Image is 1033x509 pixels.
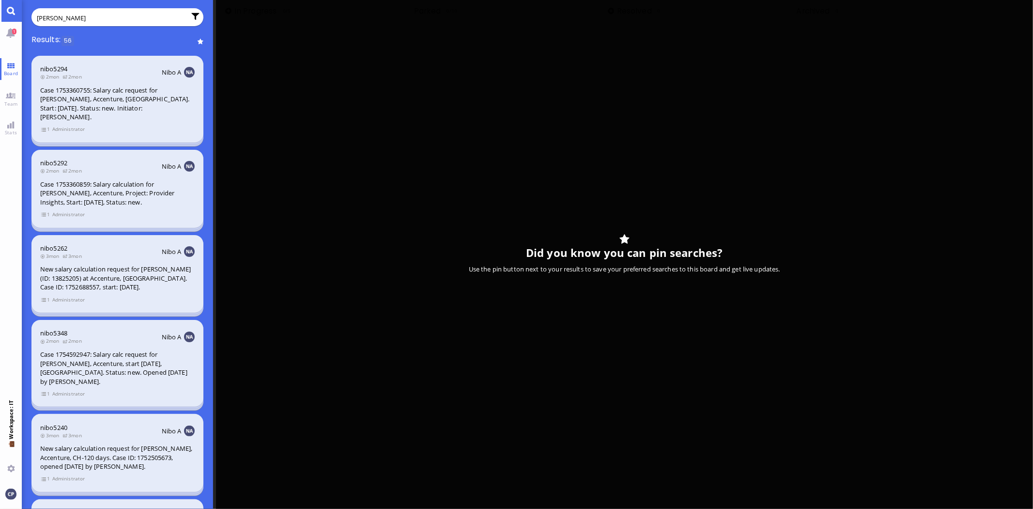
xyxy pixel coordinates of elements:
img: NA [184,332,195,342]
span: 💼 Workspace: IT [7,439,15,461]
span: Nibo A [162,427,182,435]
span: 2mon [62,73,85,80]
span: 2mon [40,73,62,80]
img: NA [184,246,195,257]
span: 3mon [62,432,85,439]
span: 56 [62,36,75,46]
span: 3mon [40,253,62,259]
span: view 1 items [41,390,50,398]
input: Enter query or press / to filter [37,13,185,23]
a: nibo5348 [40,329,67,337]
span: 2mon [40,167,62,174]
span: view 1 items [41,125,50,133]
span: view 1 items [41,475,50,483]
span: 1 [12,29,16,34]
a: nibo5240 [40,423,67,432]
span: 3mon [62,253,85,259]
img: NA [184,426,195,436]
span: Administrator [52,296,85,304]
span: Board [1,70,20,77]
a: nibo5262 [40,244,67,253]
div: Case 1754592947: Salary calc request for [PERSON_NAME], Accenture, start [DATE], [GEOGRAPHIC_DATA... [40,350,195,386]
div: New salary calculation request for [PERSON_NAME], Accenture, CH-120 days. Case ID: 1752505673, op... [40,444,195,471]
span: 3mon [40,432,62,439]
span: Nibo A [162,247,182,256]
span: Administrator [52,125,85,133]
span: Results: [31,35,61,45]
span: 2mon [62,337,85,344]
span: view 1 items [41,210,50,219]
span: Team [2,100,20,107]
span: Nibo A [162,162,182,171]
span: Administrator [52,210,85,219]
span: Stats [2,129,19,136]
a: nibo5294 [40,64,67,73]
span: Nibo A [162,68,182,77]
img: NA [184,161,195,172]
div: Case 1753360859: Salary calculation for [PERSON_NAME], Accenture, Project: Provider Insights, Sta... [40,180,195,207]
span: view 1 items [41,296,50,304]
span: Nibo A [162,333,182,341]
div: New salary calculation request for [PERSON_NAME] (ID: 13825205) at Accenture, [GEOGRAPHIC_DATA]. ... [40,265,195,292]
div: Case 1753360755: Salary calc request for [PERSON_NAME], Accenture, [GEOGRAPHIC_DATA]. Start: [DAT... [40,86,195,122]
a: nibo5292 [40,159,67,167]
span: 2mon [62,167,85,174]
img: NA [184,67,195,78]
span: Administrator [52,475,85,483]
img: You [5,489,16,499]
span: 2mon [40,337,62,344]
span: Administrator [52,390,85,398]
